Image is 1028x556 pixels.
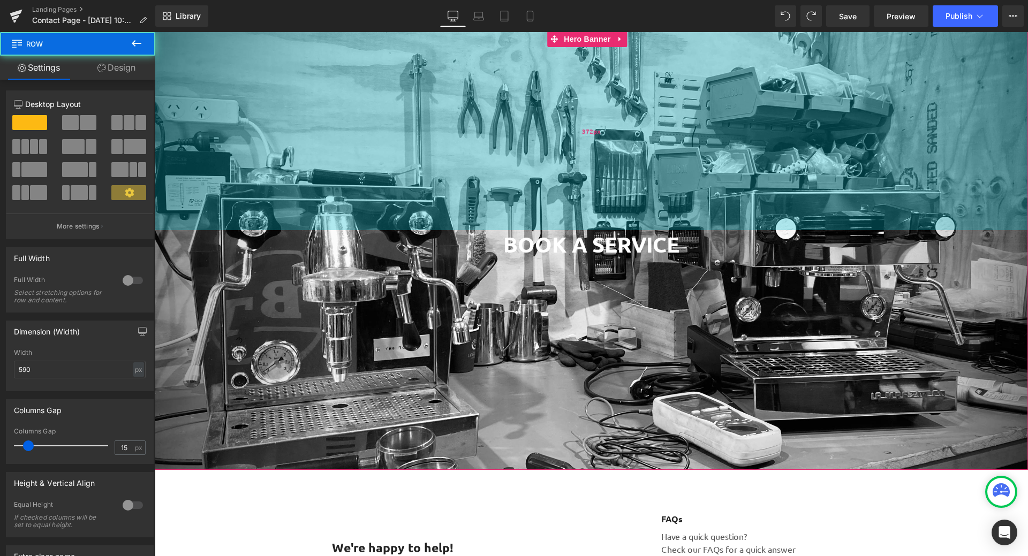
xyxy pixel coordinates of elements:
[135,444,144,451] span: px
[933,5,998,27] button: Publish
[14,473,95,488] div: Height & Vertical Align
[1002,5,1024,27] button: More
[507,498,697,523] p: Have a quick question? Check our FAQs for a quick answer
[492,5,517,27] a: Tablet
[440,5,466,27] a: Desktop
[887,11,916,22] span: Preview
[992,520,1017,545] div: Open Intercom Messenger
[11,32,118,56] span: Row
[287,198,587,226] h1: BOOK A SERVICE
[14,349,146,356] div: Width
[14,361,146,378] input: auto
[14,514,110,529] div: If checked columns will be set to equal height.
[14,500,112,512] div: Equal Height
[78,56,155,80] a: Design
[14,276,112,287] div: Full Width
[177,508,473,524] p: We're happy to help!
[14,248,50,263] div: Full Width
[176,11,201,21] span: Library
[6,214,153,239] button: More settings
[155,5,208,27] a: New Library
[32,5,155,14] a: Landing Pages
[14,428,146,435] div: Columns Gap
[946,12,972,20] span: Publish
[133,362,144,377] div: px
[517,5,543,27] a: Mobile
[874,5,928,27] a: Preview
[507,481,697,493] p: FAQs
[14,400,62,415] div: Columns Gap
[14,289,110,304] div: Select stretching options for row and content.
[775,5,796,27] button: Undo
[800,5,822,27] button: Redo
[57,222,100,231] p: More settings
[14,321,80,336] div: Dimension (Width)
[32,16,135,25] span: Contact Page - [DATE] 10:20:38
[427,94,446,104] span: 372px
[466,5,492,27] a: Laptop
[14,98,146,110] p: Desktop Layout
[839,11,857,22] span: Save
